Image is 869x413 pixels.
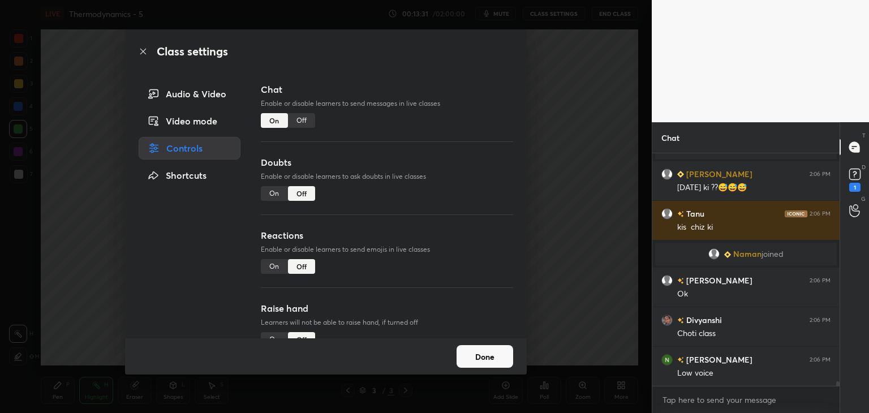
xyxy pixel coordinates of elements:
[288,186,315,201] div: Off
[288,113,315,128] div: Off
[457,345,513,368] button: Done
[261,171,513,182] p: Enable or disable learners to ask doubts in live classes
[288,259,315,274] div: Off
[862,131,866,140] p: T
[139,164,240,187] div: Shortcuts
[261,186,288,201] div: On
[261,229,513,242] h3: Reactions
[261,156,513,169] h3: Doubts
[157,43,228,60] h2: Class settings
[261,317,513,328] p: Learners will not be able to raise hand, if turned off
[849,183,861,192] div: 1
[288,332,315,347] div: Off
[261,98,513,109] p: Enable or disable learners to send messages in live classes
[861,195,866,203] p: G
[261,113,288,128] div: On
[652,123,689,153] p: Chat
[261,244,513,255] p: Enable or disable learners to send emojis in live classes
[139,137,240,160] div: Controls
[261,83,513,96] h3: Chat
[261,302,513,315] h3: Raise hand
[261,332,288,347] div: On
[139,110,240,132] div: Video mode
[862,163,866,171] p: D
[139,83,240,105] div: Audio & Video
[652,153,840,386] div: grid
[261,259,288,274] div: On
